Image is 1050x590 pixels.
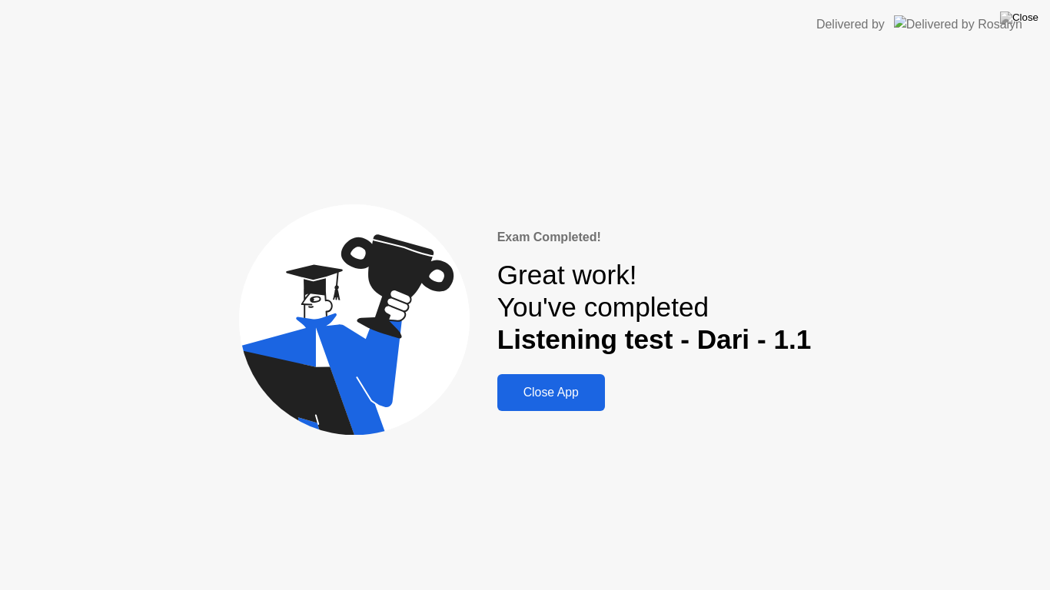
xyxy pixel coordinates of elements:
div: Great work! You've completed [497,259,812,356]
button: Close App [497,374,605,411]
img: Close [1000,12,1038,24]
div: Exam Completed! [497,228,812,247]
b: Listening test - Dari - 1.1 [497,324,812,354]
div: Close App [502,386,600,399]
div: Delivered by [816,15,885,34]
img: Delivered by Rosalyn [894,15,1022,33]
